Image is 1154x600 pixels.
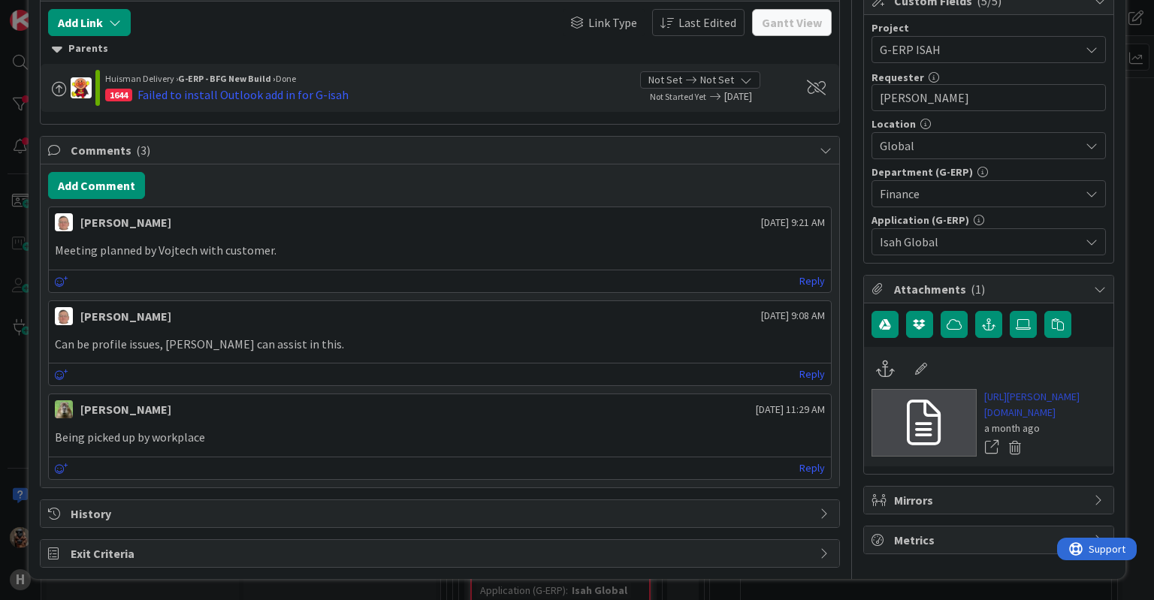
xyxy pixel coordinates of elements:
div: 1644 [105,89,132,101]
div: a month ago [984,421,1106,436]
span: Comments [71,141,811,159]
img: LC [71,77,92,98]
a: Reply [799,272,825,291]
span: Metrics [894,531,1086,549]
span: ( 1 ) [971,282,985,297]
span: Last Edited [678,14,736,32]
div: Department (G-ERP) [872,167,1106,177]
a: [URL][PERSON_NAME][DOMAIN_NAME] [984,389,1106,421]
span: Attachments [894,280,1086,298]
a: Reply [799,365,825,384]
span: Done [276,73,296,84]
span: Not Set [648,72,682,88]
span: [DATE] 9:21 AM [761,215,825,231]
span: [DATE] [724,89,790,104]
span: ( 3 ) [136,143,150,158]
span: Mirrors [894,491,1086,509]
img: lD [55,213,73,231]
a: Open [984,438,1001,457]
p: Being picked up by workplace [55,429,824,446]
p: Can be profile issues, [PERSON_NAME] can assist in this. [55,336,824,353]
span: Link Type [588,14,637,32]
div: Project [872,23,1106,33]
span: Exit Criteria [71,544,811,562]
span: [DATE] 11:29 AM [756,402,825,418]
span: Finance [880,185,1080,203]
span: Not Started Yet [650,91,706,102]
a: Reply [799,459,825,478]
div: [PERSON_NAME] [80,307,171,325]
span: Huisman Delivery › [105,73,178,84]
span: Global [880,137,1080,155]
label: Requester [872,71,924,84]
b: G-ERP - BFG New Build › [178,73,276,84]
button: Last Edited [652,9,745,36]
div: Parents [52,41,827,57]
span: G-ERP ISAH [880,39,1072,60]
img: lD [55,307,73,325]
span: Not Set [700,72,734,88]
p: Meeting planned by Vojtech with customer. [55,242,824,259]
div: [PERSON_NAME] [80,213,171,231]
button: Add Comment [48,172,145,199]
div: [PERSON_NAME] [80,400,171,418]
span: Isah Global [880,233,1080,251]
button: Add Link [48,9,131,36]
span: Support [32,2,68,20]
span: History [71,505,811,523]
img: TT [55,400,73,418]
div: Application (G-ERP) [872,215,1106,225]
div: Location [872,119,1106,129]
span: [DATE] 9:08 AM [761,308,825,324]
button: Gantt View [752,9,832,36]
div: Failed to install Outlook add in for G-isah [137,86,349,104]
